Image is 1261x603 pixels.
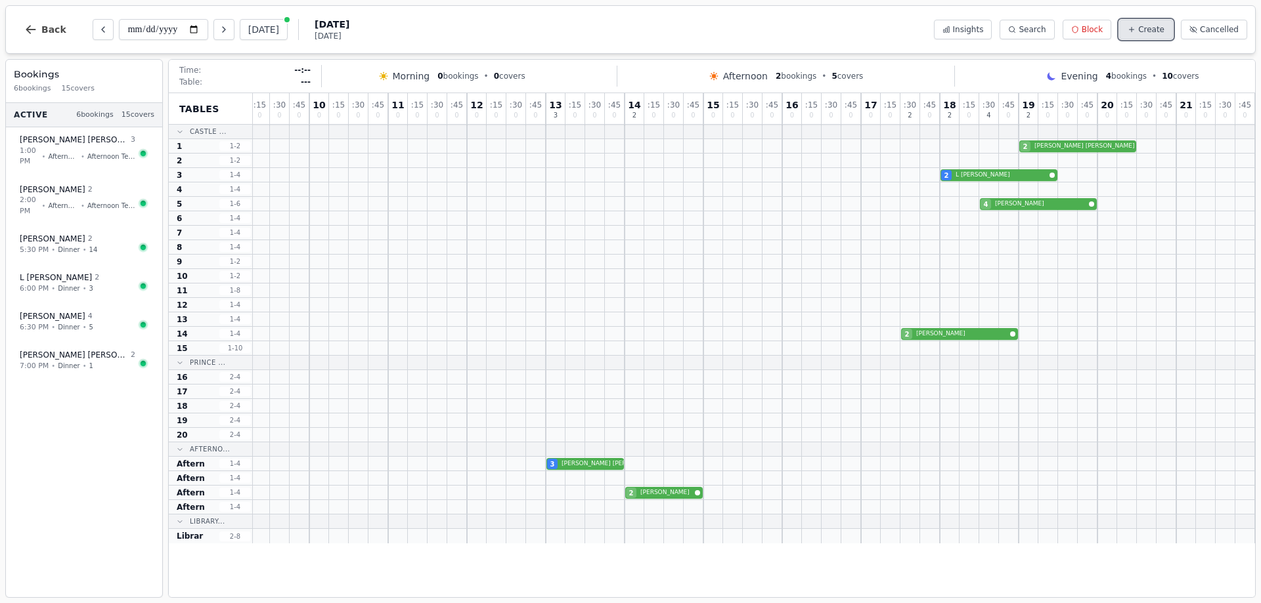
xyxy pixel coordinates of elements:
[20,184,85,195] span: [PERSON_NAME]
[475,112,479,119] span: 0
[529,101,542,109] span: : 45
[219,257,251,266] span: 1 - 2
[177,430,188,440] span: 20
[219,372,251,382] span: 2 - 4
[177,184,182,195] span: 4
[484,71,489,81] span: •
[219,329,251,339] span: 1 - 4
[514,112,518,119] span: 0
[240,19,288,40] button: [DATE]
[14,68,154,81] h3: Bookings
[707,100,719,110] span: 15
[315,18,349,31] span: [DATE]
[177,199,182,209] span: 5
[177,488,205,498] span: Aftern
[177,271,188,281] span: 10
[1106,71,1147,81] span: bookings
[219,184,251,194] span: 1 - 4
[612,112,616,119] span: 0
[219,228,251,238] span: 1 - 4
[81,201,85,211] span: •
[629,488,634,498] span: 2
[190,444,230,454] span: Afterno...
[1181,20,1247,39] button: Cancelled
[58,361,79,371] span: Dinner
[177,257,182,267] span: 9
[219,314,251,324] span: 1 - 4
[1022,100,1034,110] span: 19
[916,329,1007,339] span: [PERSON_NAME]
[293,101,305,109] span: : 45
[177,170,182,180] span: 3
[1106,72,1111,81] span: 4
[332,101,345,109] span: : 15
[83,245,87,255] span: •
[317,112,321,119] span: 0
[336,112,340,119] span: 0
[41,201,45,211] span: •
[726,101,739,109] span: : 15
[11,265,157,301] button: L [PERSON_NAME]26:00 PM•Dinner•3
[20,311,85,322] span: [PERSON_NAME]
[393,70,430,83] span: Morning
[588,101,601,109] span: : 30
[431,101,443,109] span: : 30
[550,459,555,469] span: 3
[58,283,79,293] span: Dinner
[190,127,227,136] span: Castle ...
[391,100,404,110] span: 11
[1200,24,1239,35] span: Cancelled
[313,100,325,110] span: 10
[608,101,621,109] span: : 45
[219,343,251,353] span: 1 - 10
[671,112,675,119] span: 0
[372,101,384,109] span: : 45
[986,112,990,119] span: 4
[1152,71,1157,81] span: •
[934,20,992,39] button: Insights
[953,24,984,35] span: Insights
[904,101,916,109] span: : 30
[62,83,95,94] span: 15 covers
[963,101,975,109] span: : 15
[41,25,66,34] span: Back
[88,234,93,245] span: 2
[927,112,931,119] span: 0
[1184,112,1188,119] span: 0
[1164,112,1168,119] span: 0
[219,531,251,541] span: 2 - 8
[494,71,525,81] span: covers
[89,322,93,332] span: 5
[723,70,768,83] span: Afternoon
[58,245,79,255] span: Dinner
[20,350,128,360] span: [PERSON_NAME] [PERSON_NAME]
[11,226,157,262] button: [PERSON_NAME]25:30 PM•Dinner•14
[273,101,286,109] span: : 30
[177,372,188,383] span: 16
[490,101,502,109] span: : 15
[831,71,863,81] span: covers
[177,386,188,397] span: 17
[88,184,93,196] span: 2
[219,271,251,281] span: 1 - 2
[809,112,813,119] span: 0
[177,156,182,166] span: 2
[648,101,660,109] span: : 15
[1199,101,1212,109] span: : 15
[11,343,157,379] button: [PERSON_NAME] [PERSON_NAME]27:00 PM•Dinner•1
[1120,101,1133,109] span: : 15
[219,141,251,151] span: 1 - 2
[20,272,92,283] span: L [PERSON_NAME]
[177,502,205,512] span: Aftern
[179,77,202,87] span: Table:
[1162,72,1173,81] span: 10
[87,201,135,211] span: Afternoon Tea Room 3
[1138,24,1164,35] span: Create
[177,531,203,541] span: Librar
[533,112,537,119] span: 0
[822,71,826,81] span: •
[20,195,39,217] span: 2:00 PM
[905,329,910,339] span: 2
[943,100,956,110] span: 18
[219,170,251,180] span: 1 - 4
